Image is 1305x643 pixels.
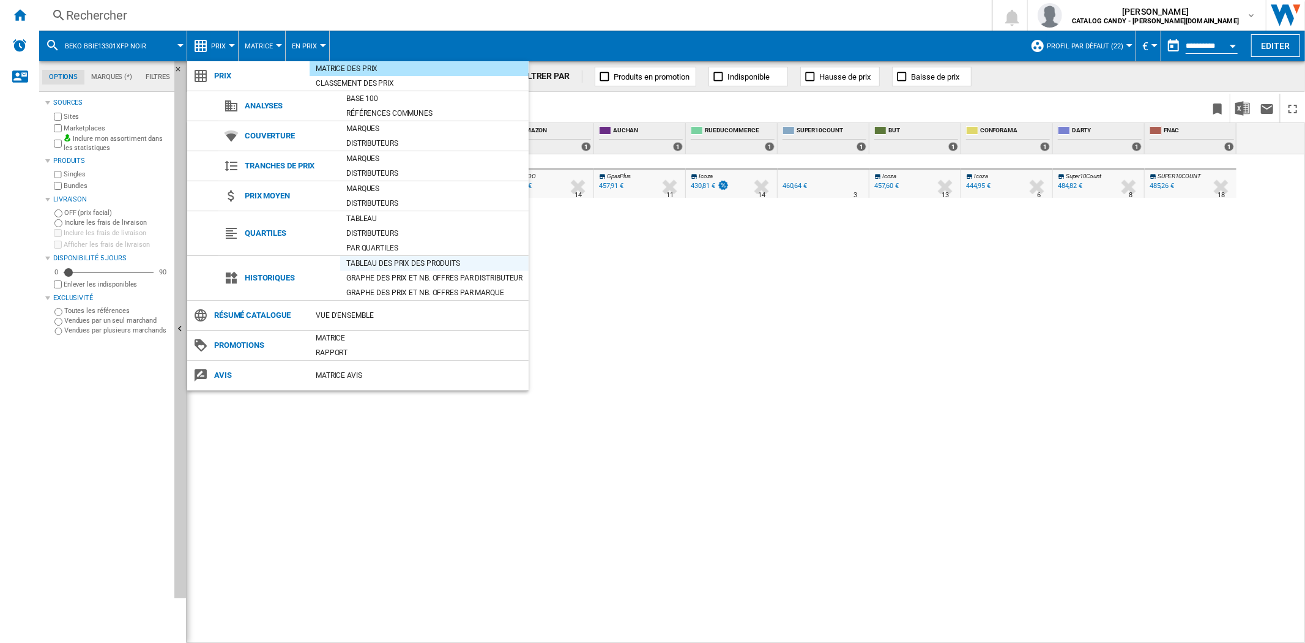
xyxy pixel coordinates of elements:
div: Distributeurs [340,137,529,149]
div: Marques [340,182,529,195]
div: Tableau des prix des produits [340,257,529,269]
div: Marques [340,122,529,135]
div: Distributeurs [340,197,529,209]
div: Rapport [310,347,529,359]
span: Résumé catalogue [208,307,310,324]
span: Historiques [239,269,340,287]
div: Graphe des prix et nb. offres par marque [340,287,529,299]
span: Tranches de prix [239,157,340,175]
span: Analyses [239,97,340,115]
div: Graphe des prix et nb. offres par distributeur [340,272,529,284]
span: Promotions [208,337,310,354]
div: Distributeurs [340,227,529,239]
div: Matrice AVIS [310,369,529,382]
div: Références communes [340,107,529,119]
span: Prix moyen [239,187,340,205]
span: Couverture [239,127,340,145]
div: Classement des prix [310,77,529,89]
div: Distributeurs [340,167,529,179]
div: Par quartiles [340,242,529,254]
div: Marques [340,152,529,165]
div: Base 100 [340,92,529,105]
div: Tableau [340,212,529,225]
div: Vue d'ensemble [310,309,529,321]
span: Avis [208,367,310,384]
span: Quartiles [239,225,340,242]
div: Matrice [310,332,529,344]
div: Matrice des prix [310,62,529,75]
span: Prix [208,67,310,85]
